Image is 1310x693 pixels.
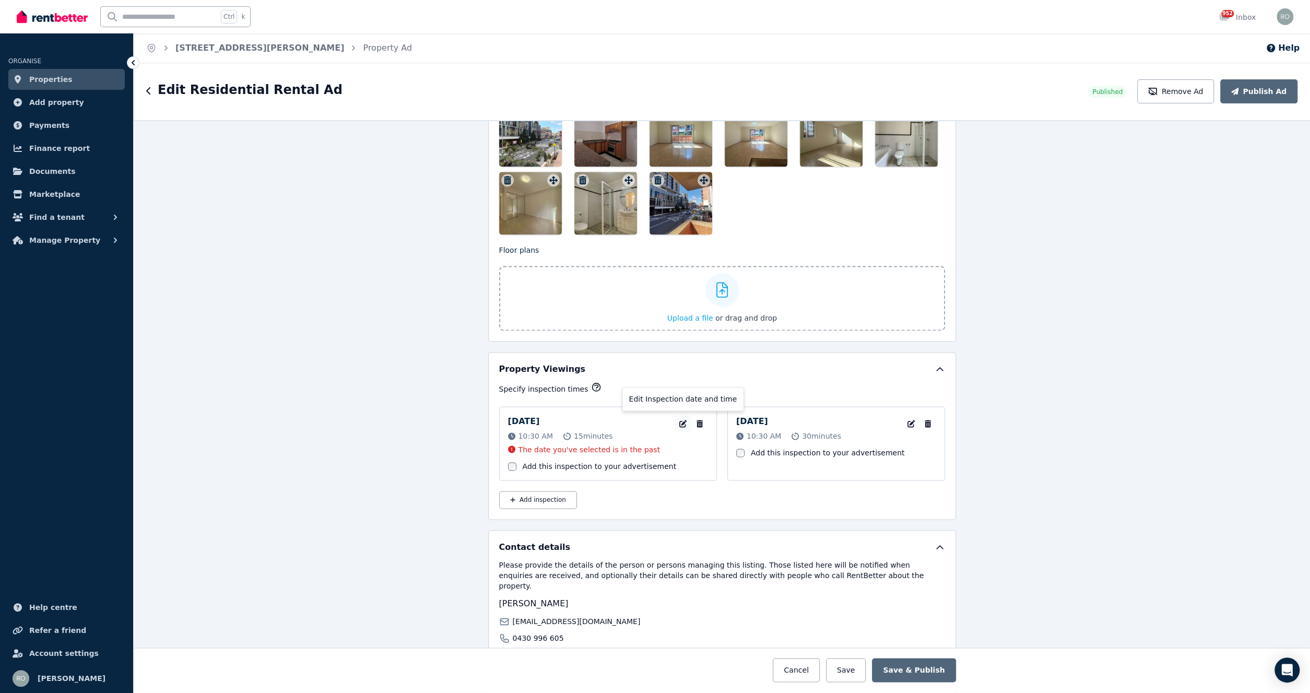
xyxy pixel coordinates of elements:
span: 30 minutes [802,431,841,441]
a: Finance report [8,138,125,159]
span: Refer a friend [29,624,86,637]
nav: Breadcrumb [134,33,424,63]
button: Help [1266,42,1300,54]
span: Account settings [29,647,99,660]
a: Property Ad [363,43,412,53]
span: Finance report [29,142,90,155]
span: Find a tenant [29,211,85,224]
span: Published [1092,88,1123,96]
span: Add property [29,96,84,109]
a: [STREET_ADDRESS][PERSON_NAME] [175,43,344,53]
button: Cancel [773,659,819,683]
span: [PERSON_NAME] [38,672,105,685]
a: Refer a friend [8,620,125,641]
p: The date you've selected is in the past [518,444,660,455]
span: Upload a file [667,314,713,322]
a: Add property [8,92,125,113]
span: Marketplace [29,188,80,201]
button: Manage Property [8,230,125,251]
button: Save & Publish [872,659,955,683]
span: ORGANISE [8,57,41,65]
button: Publish Ad [1220,79,1297,103]
label: Add this inspection to your advertisement [751,448,905,458]
a: Help centre [8,597,125,618]
a: Marketplace [8,184,125,205]
span: 952 [1221,10,1234,17]
p: [DATE] [736,415,768,428]
a: Documents [8,161,125,182]
div: Open Intercom Messenger [1274,657,1300,683]
label: Add this inspection to your advertisement [523,461,677,472]
button: Find a tenant [8,207,125,228]
a: Account settings [8,643,125,664]
button: Save [826,659,866,683]
h5: Contact details [499,541,571,554]
p: Floor plans [499,245,946,255]
span: 0430 996 605 [513,633,564,643]
p: [DATE] [508,415,540,428]
img: Roy [13,670,29,687]
button: Add inspection [499,491,577,509]
a: Payments [8,115,125,136]
span: Help centre [29,601,77,614]
a: Properties [8,69,125,90]
span: or drag and drop [715,314,777,322]
button: Upload a file or drag and drop [667,313,777,323]
span: Documents [29,165,76,178]
button: Remove Ad [1137,79,1214,103]
span: [EMAIL_ADDRESS][DOMAIN_NAME] [513,616,641,627]
span: Properties [29,73,73,86]
span: Payments [29,119,69,132]
span: 15 minutes [574,431,613,441]
span: Manage Property [29,234,100,246]
span: 10:30 AM [518,431,553,441]
h5: Property Viewings [499,363,586,375]
div: Inbox [1219,12,1256,22]
span: [PERSON_NAME] [499,598,569,608]
span: 10:30 AM [747,431,781,441]
img: Roy [1277,8,1293,25]
div: Edit Inspection date and time [622,387,743,411]
img: RentBetter [17,9,88,25]
span: k [241,13,245,21]
h1: Edit Residential Rental Ad [158,81,343,98]
p: Specify inspection times [499,384,588,394]
span: Ctrl [221,10,237,24]
p: Please provide the details of the person or persons managing this listing. Those listed here will... [499,560,945,591]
